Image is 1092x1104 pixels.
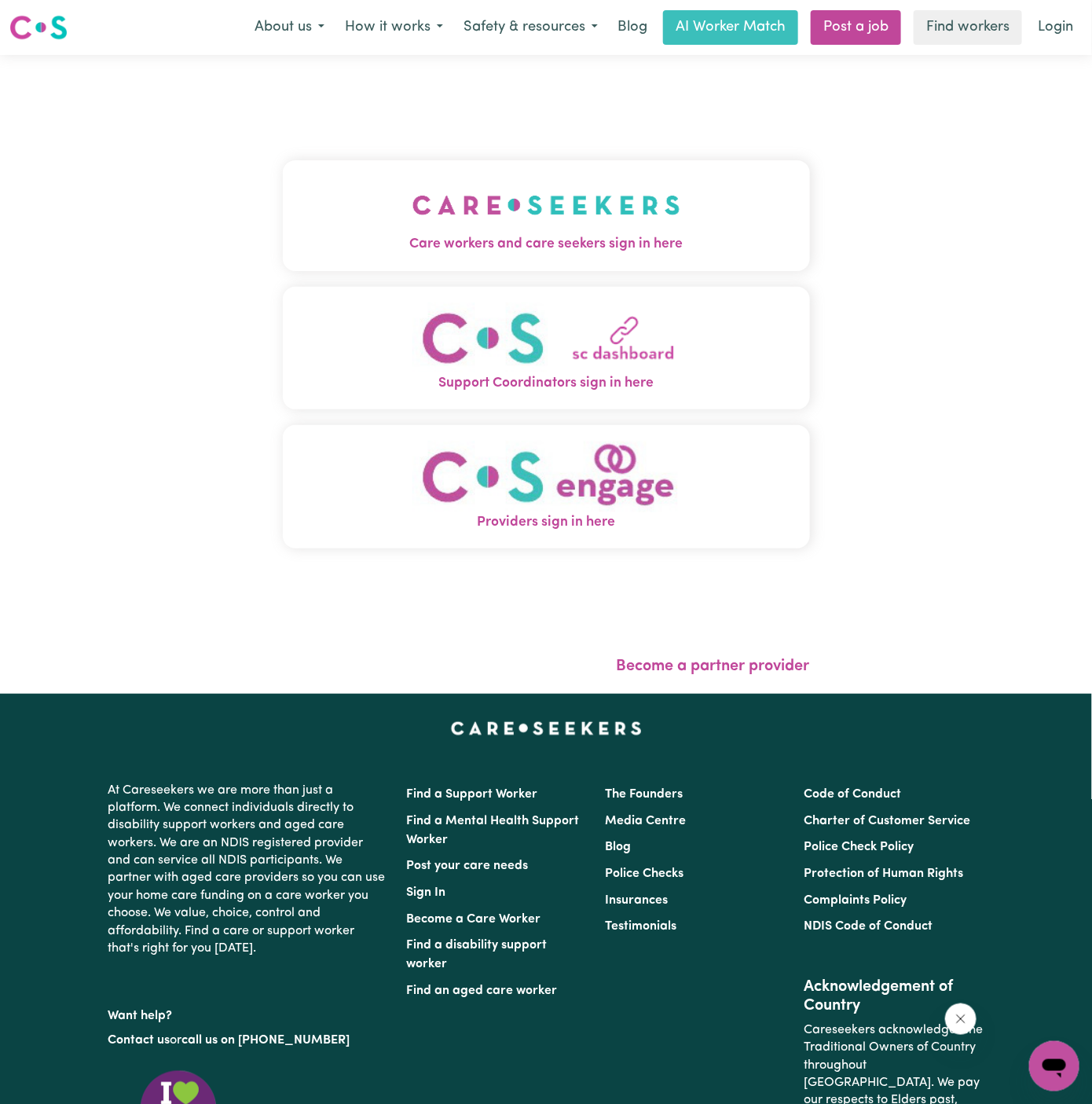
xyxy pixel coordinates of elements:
[605,788,683,801] a: The Founders
[663,10,798,45] a: AI Worker Match
[283,160,810,270] button: Care workers and care seekers sign in here
[605,815,686,827] a: Media Centre
[804,841,914,853] a: Police Check Policy
[283,234,810,255] span: Care workers and care seekers sign in here
[804,977,984,1015] h2: Acknowledgement of Country
[406,860,528,872] a: Post your care needs
[617,658,810,674] a: Become a partner provider
[335,11,453,44] button: How it works
[108,1001,387,1025] p: Want help?
[283,287,810,410] button: Support Coordinators sign in here
[804,815,971,827] a: Charter of Customer Service
[9,13,68,42] img: Careseekers logo
[811,10,901,45] a: Post a job
[108,1034,170,1047] a: Contact us
[1029,1041,1079,1091] iframe: Button to launch messaging window
[283,373,810,394] span: Support Coordinators sign in here
[453,11,608,44] button: Safety & resources
[605,920,676,933] a: Testimonials
[108,1025,387,1055] p: or
[804,788,902,801] a: Code of Conduct
[283,512,810,533] span: Providers sign in here
[945,1003,977,1035] iframe: Close message
[9,9,68,46] a: Careseekers logo
[283,425,810,548] button: Providers sign in here
[406,985,557,997] a: Find an aged care worker
[608,10,657,45] a: Blog
[605,894,668,907] a: Insurances
[406,788,537,801] a: Find a Support Worker
[914,10,1022,45] a: Find workers
[406,939,547,970] a: Find a disability support worker
[108,776,387,964] p: At Careseekers we are more than just a platform. We connect individuals directly to disability su...
[406,815,579,846] a: Find a Mental Health Support Worker
[406,913,541,926] a: Become a Care Worker
[406,886,445,899] a: Sign In
[605,841,631,853] a: Blog
[244,11,335,44] button: About us
[804,894,907,907] a: Complaints Policy
[181,1034,350,1047] a: call us on [PHONE_NUMBER]
[605,867,683,880] a: Police Checks
[804,920,933,933] a: NDIS Code of Conduct
[804,867,964,880] a: Protection of Human Rights
[1028,10,1083,45] a: Login
[9,11,95,24] span: Need any help?
[451,722,642,735] a: Careseekers home page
